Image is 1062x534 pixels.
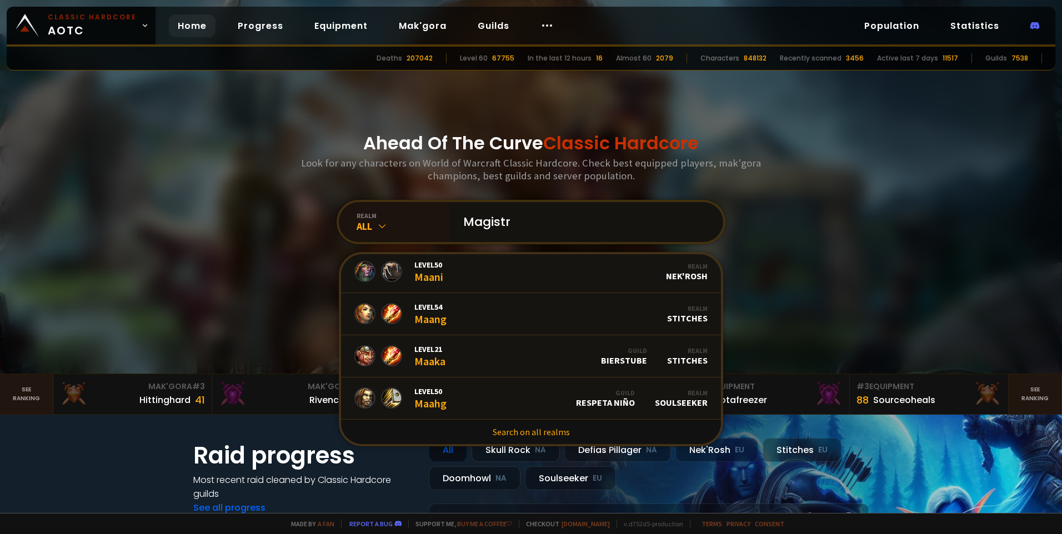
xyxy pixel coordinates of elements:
div: 7538 [1011,53,1028,63]
a: [DATE]zgpetri on godDefias Pillager8 /90 [429,503,869,533]
a: Home [169,14,216,37]
span: Made by [284,520,334,528]
div: realm [357,211,450,220]
a: See all progress [193,501,265,514]
a: a fan [318,520,334,528]
div: Doomhowl [429,466,520,490]
small: EU [818,445,828,456]
div: Stitches [667,304,708,324]
div: 11517 [943,53,958,63]
div: Soulseeker [655,389,708,408]
div: Almost 60 [616,53,652,63]
div: Notafreezer [714,393,767,407]
div: 67755 [492,53,514,63]
div: Maang [414,302,447,326]
a: Progress [229,14,292,37]
a: #3Equipment88Sourceoheals [850,374,1009,414]
div: Mak'Gora [60,381,206,392]
div: Stitches [667,346,708,366]
span: Checkout [519,520,610,528]
a: Guilds [469,14,518,37]
span: v. d752d5 - production [617,520,683,528]
a: Seeranking [1009,374,1062,414]
a: Report a bug [349,520,393,528]
div: Bierstube [601,346,647,366]
a: Level21MaakaGuildBierstubeRealmStitches [341,335,721,377]
div: 2079 [656,53,673,63]
div: Realm [666,262,708,270]
div: All [357,220,450,233]
div: Hittinghard [139,393,191,407]
div: Defias Pillager [564,438,671,462]
div: 207042 [407,53,433,63]
div: Equipment [856,381,1002,392]
h3: Look for any characters on World of Warcraft Classic Hardcore. Check best equipped players, mak'g... [297,157,765,182]
a: [DOMAIN_NAME] [562,520,610,528]
a: Statistics [941,14,1008,37]
div: Maahg [414,386,447,410]
span: Level 50 [414,260,443,270]
a: #2Equipment88Notafreezer [690,374,850,414]
a: Mak'Gora#3Hittinghard41 [53,374,213,414]
div: In the last 12 hours [528,53,592,63]
div: Deaths [377,53,402,63]
div: Rivench [309,393,344,407]
a: Consent [755,520,784,528]
div: Maaka [414,344,445,368]
div: Mak'Gora [219,381,364,392]
small: NA [535,445,546,456]
div: Guilds [985,53,1007,63]
div: Soulseeker [525,466,616,490]
span: Support me, [408,520,512,528]
a: Equipment [305,14,377,37]
div: 16 [596,53,603,63]
div: 3456 [846,53,864,63]
a: Buy me a coffee [457,520,512,528]
div: Guild [576,389,635,397]
div: Realm [667,346,708,355]
a: Level50MaaniRealmNek'Rosh [341,251,721,293]
div: Skull Rock [472,438,560,462]
span: # 3 [192,381,205,392]
span: Level 54 [414,302,447,312]
a: Privacy [727,520,750,528]
div: 41 [195,392,205,407]
div: Nek'Rosh [666,262,708,281]
div: Stitches [763,438,841,462]
span: AOTC [48,12,137,39]
h4: Most recent raid cleaned by Classic Hardcore guilds [193,473,415,501]
div: Realm [667,304,708,313]
div: 88 [856,392,869,407]
a: Level50MaahgGuildRESPETA NIÑORealmSoulseeker [341,377,721,420]
div: Maani [414,260,443,284]
div: RESPETA NIÑO [576,389,635,408]
small: EU [593,473,602,484]
div: All [429,438,467,462]
a: Mak'gora [390,14,455,37]
div: Recently scanned [780,53,841,63]
span: Level 50 [414,386,447,396]
small: Classic Hardcore [48,12,137,22]
a: Classic HardcoreAOTC [7,7,156,44]
span: # 3 [856,381,869,392]
span: Level 21 [414,344,445,354]
div: Characters [700,53,739,63]
div: Guild [601,346,647,355]
small: NA [646,445,657,456]
div: Sourceoheals [873,393,935,407]
a: Search on all realms [341,420,721,444]
h1: Raid progress [193,438,415,473]
a: Level54MaangRealmStitches [341,293,721,335]
h1: Ahead Of The Curve [363,130,699,157]
a: Terms [702,520,722,528]
span: Classic Hardcore [543,130,699,155]
div: Level 60 [460,53,488,63]
small: NA [495,473,507,484]
small: EU [735,445,744,456]
div: Active last 7 days [877,53,938,63]
div: Realm [655,389,708,397]
div: 848132 [744,53,767,63]
div: Nek'Rosh [675,438,758,462]
a: Population [855,14,928,37]
div: Equipment [697,381,843,392]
